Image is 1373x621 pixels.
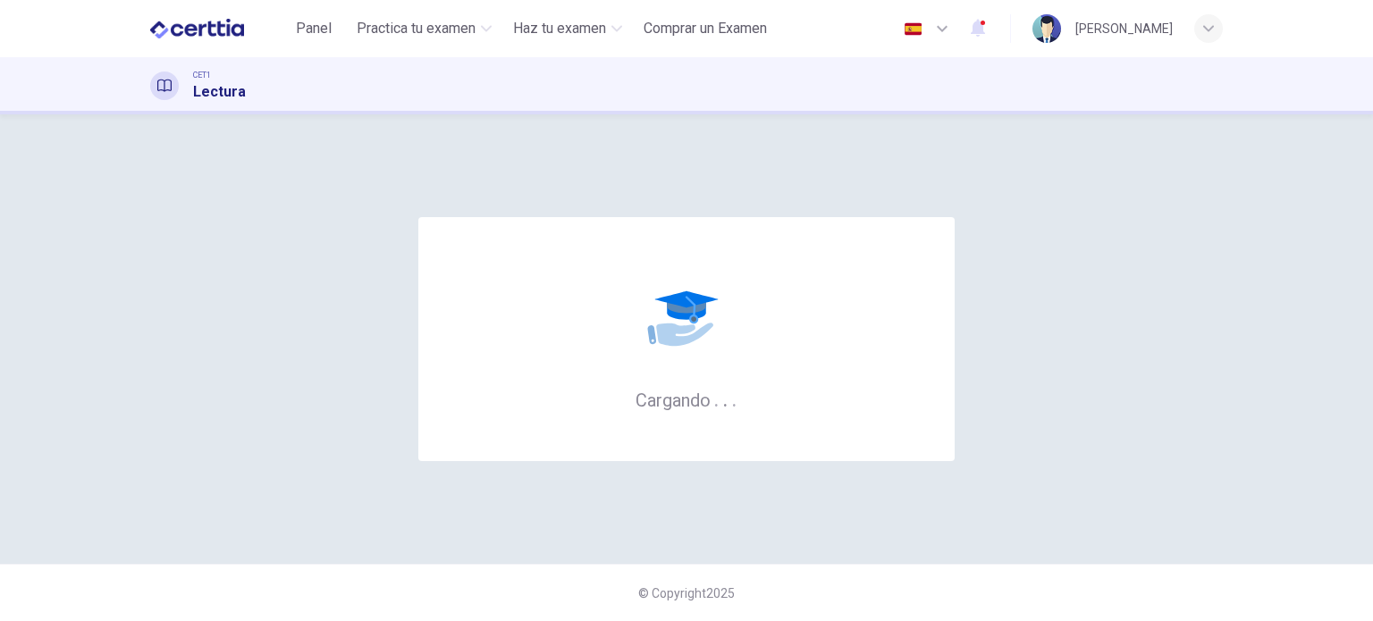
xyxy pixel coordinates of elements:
[1075,18,1173,39] div: [PERSON_NAME]
[722,383,729,413] h6: .
[1032,14,1061,43] img: Profile picture
[150,11,244,46] img: CERTTIA logo
[644,18,767,39] span: Comprar un Examen
[150,11,285,46] a: CERTTIA logo
[513,18,606,39] span: Haz tu examen
[638,586,735,600] span: © Copyright 2025
[636,388,737,411] h6: Cargando
[902,22,924,36] img: es
[350,13,499,45] button: Practica tu examen
[731,383,737,413] h6: .
[193,81,246,103] h1: Lectura
[713,383,720,413] h6: .
[193,69,211,81] span: CET1
[357,18,476,39] span: Practica tu examen
[636,13,774,45] button: Comprar un Examen
[285,13,342,45] button: Panel
[506,13,629,45] button: Haz tu examen
[296,18,332,39] span: Panel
